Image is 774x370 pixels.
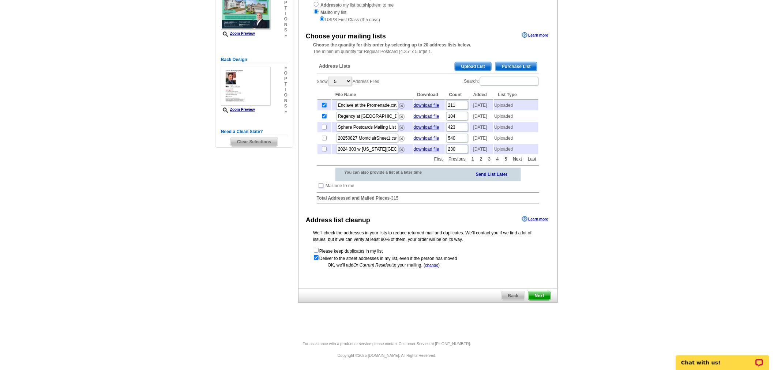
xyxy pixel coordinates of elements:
a: First [432,156,444,162]
select: ShowAddress Files [328,77,352,86]
td: [DATE] [470,133,493,143]
a: Previous [447,156,468,162]
span: p [284,76,288,82]
a: Send List Later [476,170,508,178]
iframe: LiveChat chat widget [671,347,774,370]
span: o [284,71,288,76]
span: s [284,103,288,109]
p: We’ll check the addresses in your lists to reduce returned mail and duplicates. We’ll contact you... [313,230,543,243]
td: [DATE] [470,111,493,121]
div: - [313,56,543,210]
a: Zoom Preview [221,31,255,35]
a: Zoom Preview [221,107,255,112]
strong: Mail [320,10,329,15]
img: delete.png [399,147,405,152]
span: o [284,92,288,98]
a: Remove this list [399,113,405,118]
a: Remove this list [399,102,405,107]
a: Next [511,156,524,162]
a: Remove this list [399,124,405,129]
div: Choose your mailing lists [306,31,386,41]
strong: Choose the quantity for this order by selecting up to 20 address lists below. [313,42,471,48]
label: Show Address Files [317,76,379,87]
span: Or Current Resident [353,263,392,268]
td: Mail one to me [325,182,355,189]
label: Search: [464,76,539,86]
img: delete.png [399,136,405,141]
a: Learn more [522,32,548,38]
span: Back [502,291,525,300]
a: Last [526,156,538,162]
td: Uploaded [494,111,538,121]
span: Address Lists [319,63,350,69]
td: [DATE] [470,122,493,132]
td: Uploaded [494,100,538,110]
th: Count [446,90,469,99]
span: i [284,87,288,92]
span: t [284,82,288,87]
td: Uploaded [494,144,538,154]
a: download file [414,147,439,152]
img: delete.png [399,103,405,109]
a: 5 [503,156,509,162]
a: 3 [486,156,493,162]
img: small-thumb.jpg [221,67,271,106]
th: Added [470,90,493,99]
th: Download [414,90,445,99]
th: List Type [494,90,538,99]
td: [DATE] [470,100,493,110]
a: change [425,263,438,267]
span: Purchase List [496,62,537,71]
a: Remove this list [399,135,405,140]
a: Back [501,291,525,301]
strong: ship [363,3,372,8]
td: [DATE] [470,144,493,154]
span: 315 [391,196,398,201]
form: Please keep duplicates in my list Deliver to the street addresses in my list, even if the person ... [313,247,543,262]
strong: Address [320,3,338,8]
span: i [284,11,288,16]
a: Remove this list [399,146,405,151]
span: Upload List [455,62,491,71]
td: Uploaded [494,133,538,143]
span: o [284,16,288,22]
div: Address list cleanup [306,215,370,225]
span: » [284,65,288,71]
span: t [284,5,288,11]
th: File Name [332,90,413,99]
span: n [284,98,288,103]
a: 2 [478,156,484,162]
h5: Back Design [221,56,288,63]
a: 1 [470,156,476,162]
span: Clear Selections [231,137,277,146]
img: delete.png [399,114,405,120]
a: 4 [495,156,501,162]
a: download file [414,136,439,141]
input: Search: [480,77,538,86]
img: delete.png [399,125,405,131]
div: The minimum quantity for Regular Postcard (4.25" x 5.6")is 1. [298,42,557,55]
h5: Need a Clean Slate? [221,128,288,135]
div: You can also provide a list at a later time [335,168,441,177]
a: download file [414,125,439,130]
div: OK, we'll add to your mailing. ( ) [313,262,543,268]
span: s [284,27,288,33]
span: Next [529,291,551,300]
td: Uploaded [494,122,538,132]
a: Learn more [522,216,548,222]
div: USPS First Class (3-5 days) [313,16,543,23]
strong: Total Addressed and Mailed Pieces [317,196,390,201]
span: n [284,22,288,27]
a: download file [414,103,439,108]
a: download file [414,114,439,119]
span: » [284,33,288,38]
span: » [284,109,288,114]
